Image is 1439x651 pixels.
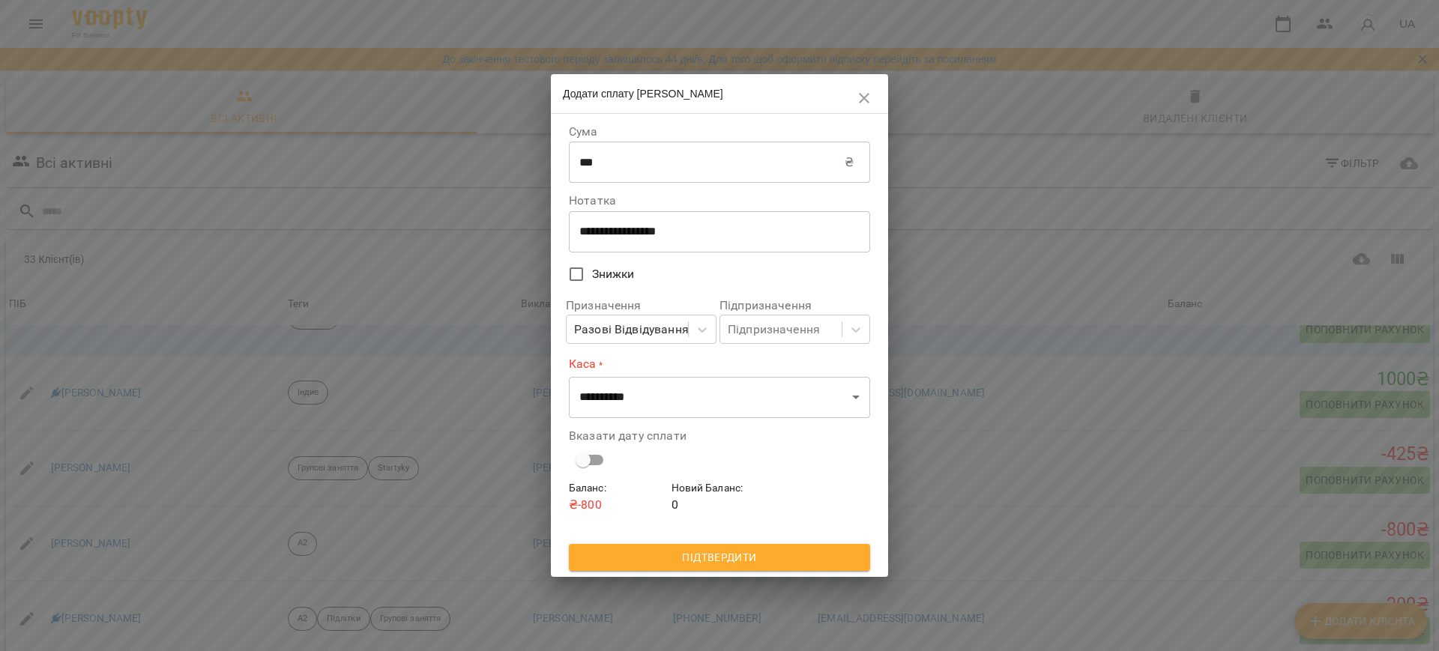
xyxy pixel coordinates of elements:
p: ₴ [845,154,854,172]
label: Нотатка [569,195,870,207]
button: Підтвердити [569,544,870,571]
span: Знижки [592,265,635,283]
div: 0 [669,477,771,517]
label: Призначення [566,300,717,312]
span: Додати сплату [PERSON_NAME] [563,88,723,100]
label: Каса [569,356,870,373]
label: Вказати дату сплати [569,430,870,442]
label: Сума [569,126,870,138]
h6: Баланс : [569,480,666,497]
p: ₴ -800 [569,496,666,514]
div: Підпризначення [728,321,820,339]
span: Підтвердити [581,548,858,566]
div: Разові Відвідування [574,321,689,339]
label: Підпризначення [719,300,870,312]
h6: Новий Баланс : [672,480,768,497]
